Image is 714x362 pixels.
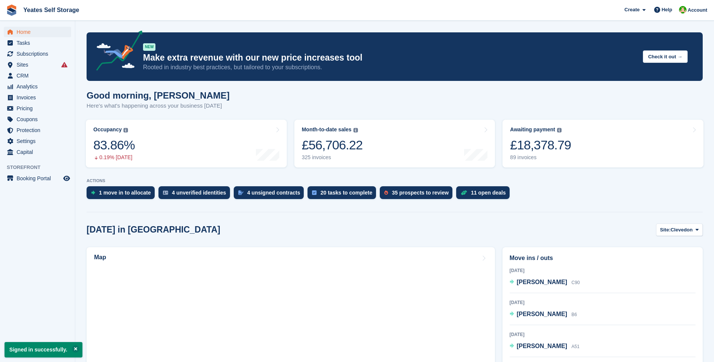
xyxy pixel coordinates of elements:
[320,190,372,196] div: 20 tasks to complete
[353,128,358,132] img: icon-info-grey-7440780725fd019a000dd9b08b2336e03edf1995a4989e88bcd33f0948082b44.svg
[662,6,672,14] span: Help
[7,164,75,171] span: Storefront
[87,178,703,183] p: ACTIONS
[312,190,317,195] img: task-75834270c22a3079a89374b754ae025e5fb1db73e45f91037f5363f120a921f8.svg
[4,49,71,59] a: menu
[517,311,567,317] span: [PERSON_NAME]
[510,254,696,263] h2: Move ins / outs
[302,126,352,133] div: Month-to-date sales
[302,154,363,161] div: 325 invoices
[517,343,567,349] span: [PERSON_NAME]
[510,342,580,351] a: [PERSON_NAME] A51
[308,186,380,203] a: 20 tasks to complete
[510,137,571,153] div: £18,378.79
[143,63,637,71] p: Rooted in industry best practices, but tailored to your subscriptions.
[4,114,71,125] a: menu
[61,62,67,68] i: Smart entry sync failures have occurred
[471,190,506,196] div: 11 open deals
[392,190,449,196] div: 35 prospects to review
[679,6,687,14] img: Angela Field
[380,186,456,203] a: 35 prospects to review
[143,52,637,63] p: Make extra revenue with our new price increases tool
[17,70,62,81] span: CRM
[17,81,62,92] span: Analytics
[20,4,82,16] a: Yeates Self Storage
[4,70,71,81] a: menu
[143,43,155,51] div: NEW
[510,310,577,319] a: [PERSON_NAME] B6
[510,331,696,338] div: [DATE]
[17,103,62,114] span: Pricing
[247,190,300,196] div: 4 unsigned contracts
[461,190,467,195] img: deal-1b604bf984904fb50ccaf53a9ad4b4a5d6e5aea283cecdc64d6e3604feb123c2.svg
[510,299,696,306] div: [DATE]
[302,137,363,153] div: £56,706.22
[87,186,158,203] a: 1 move in to allocate
[510,154,571,161] div: 89 invoices
[87,90,230,100] h1: Good morning, [PERSON_NAME]
[4,92,71,103] a: menu
[4,38,71,48] a: menu
[172,190,226,196] div: 4 unverified identities
[91,190,95,195] img: move_ins_to_allocate_icon-fdf77a2bb77ea45bf5b3d319d69a93e2d87916cf1d5bf7949dd705db3b84f3ca.svg
[17,59,62,70] span: Sites
[87,225,220,235] h2: [DATE] in [GEOGRAPHIC_DATA]
[571,280,580,285] span: C90
[4,59,71,70] a: menu
[17,147,62,157] span: Capital
[17,136,62,146] span: Settings
[234,186,308,203] a: 4 unsigned contracts
[4,27,71,37] a: menu
[99,190,151,196] div: 1 move in to allocate
[93,154,135,161] div: 0.19% [DATE]
[17,49,62,59] span: Subscriptions
[4,125,71,135] a: menu
[294,120,495,167] a: Month-to-date sales £56,706.22 325 invoices
[510,126,555,133] div: Awaiting payment
[571,344,579,349] span: A51
[624,6,639,14] span: Create
[17,27,62,37] span: Home
[656,224,703,236] button: Site: Clevedon
[517,279,567,285] span: [PERSON_NAME]
[4,81,71,92] a: menu
[660,226,671,234] span: Site:
[4,103,71,114] a: menu
[17,114,62,125] span: Coupons
[93,137,135,153] div: 83.86%
[17,92,62,103] span: Invoices
[510,278,580,287] a: [PERSON_NAME] C90
[123,128,128,132] img: icon-info-grey-7440780725fd019a000dd9b08b2336e03edf1995a4989e88bcd33f0948082b44.svg
[17,125,62,135] span: Protection
[238,190,244,195] img: contract_signature_icon-13c848040528278c33f63329250d36e43548de30e8caae1d1a13099fd9432cc5.svg
[4,136,71,146] a: menu
[688,6,707,14] span: Account
[86,120,287,167] a: Occupancy 83.86% 0.19% [DATE]
[384,190,388,195] img: prospect-51fa495bee0391a8d652442698ab0144808aea92771e9ea1ae160a38d050c398.svg
[87,102,230,110] p: Here's what's happening across your business [DATE]
[643,50,688,63] button: Check it out →
[90,30,143,73] img: price-adjustments-announcement-icon-8257ccfd72463d97f412b2fc003d46551f7dbcb40ab6d574587a9cd5c0d94...
[571,312,577,317] span: B6
[4,173,71,184] a: menu
[5,342,82,357] p: Signed in successfully.
[17,38,62,48] span: Tasks
[502,120,703,167] a: Awaiting payment £18,378.79 89 invoices
[93,126,122,133] div: Occupancy
[557,128,562,132] img: icon-info-grey-7440780725fd019a000dd9b08b2336e03edf1995a4989e88bcd33f0948082b44.svg
[4,147,71,157] a: menu
[163,190,168,195] img: verify_identity-adf6edd0f0f0b5bbfe63781bf79b02c33cf7c696d77639b501bdc392416b5a36.svg
[456,186,513,203] a: 11 open deals
[94,254,106,261] h2: Map
[6,5,17,16] img: stora-icon-8386f47178a22dfd0bd8f6a31ec36ba5ce8667c1dd55bd0f319d3a0aa187defe.svg
[510,267,696,274] div: [DATE]
[671,226,693,234] span: Clevedon
[62,174,71,183] a: Preview store
[158,186,234,203] a: 4 unverified identities
[17,173,62,184] span: Booking Portal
